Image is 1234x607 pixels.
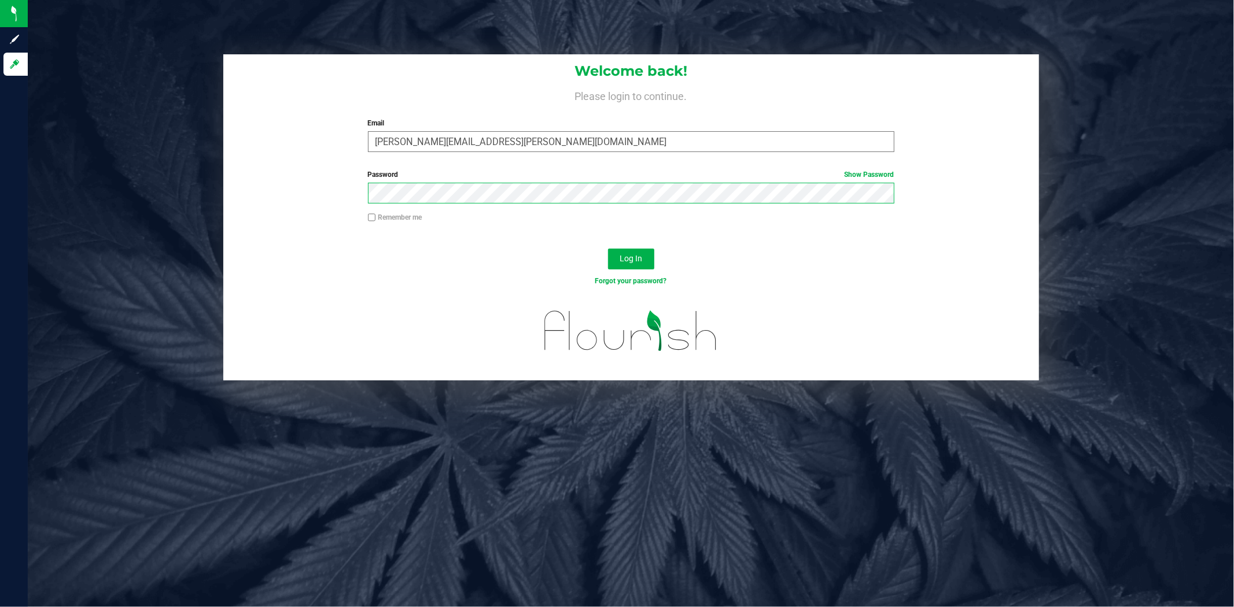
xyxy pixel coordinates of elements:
inline-svg: Sign up [9,34,20,45]
h1: Welcome back! [223,64,1039,79]
inline-svg: Log in [9,58,20,70]
button: Log In [608,249,654,269]
img: flourish_logo.svg [529,298,733,364]
h4: Please login to continue. [223,88,1039,102]
label: Email [368,118,894,128]
a: Show Password [845,171,894,179]
label: Remember me [368,212,422,223]
span: Log In [620,254,642,263]
a: Forgot your password? [595,277,667,285]
span: Password [368,171,399,179]
input: Remember me [368,213,376,221]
